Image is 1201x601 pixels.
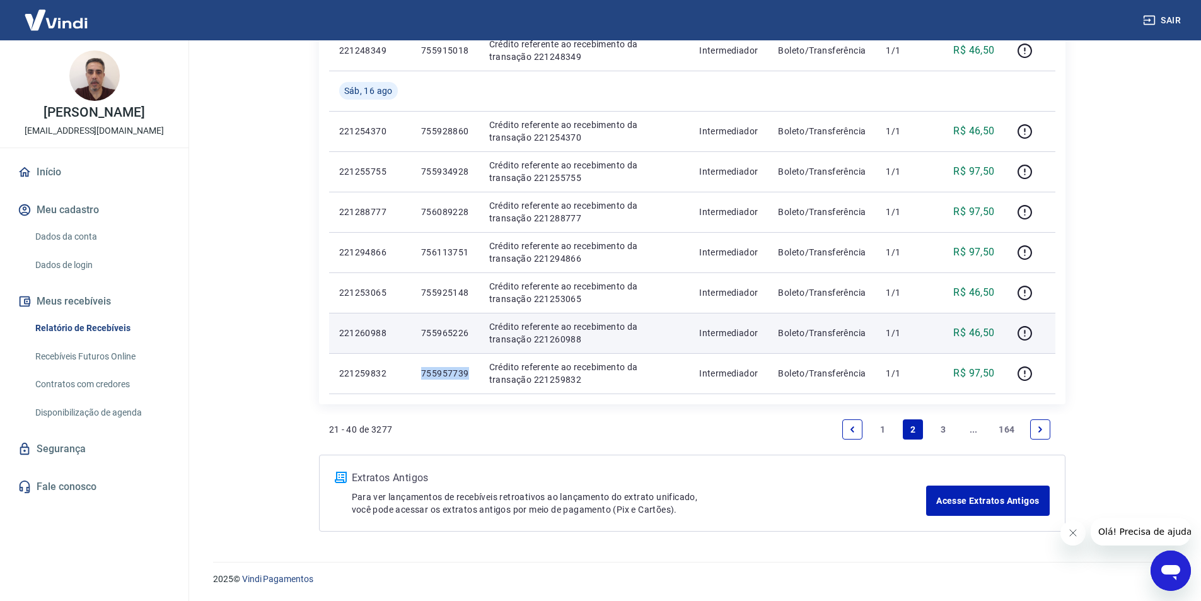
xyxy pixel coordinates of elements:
[886,44,923,57] p: 1/1
[421,125,469,137] p: 755928860
[778,44,866,57] p: Boleto/Transferência
[421,367,469,380] p: 755957739
[926,486,1049,516] a: Acesse Extratos Antigos
[1030,419,1050,440] a: Next page
[339,206,401,218] p: 221288777
[903,419,923,440] a: Page 2 is your current page
[15,158,173,186] a: Início
[953,164,994,179] p: R$ 97,50
[873,419,893,440] a: Page 1
[15,435,173,463] a: Segurança
[1091,518,1191,546] iframe: Message from company
[339,367,401,380] p: 221259832
[25,124,164,137] p: [EMAIL_ADDRESS][DOMAIN_NAME]
[339,286,401,299] p: 221253065
[421,286,469,299] p: 755925148
[339,165,401,178] p: 221255755
[778,367,866,380] p: Boleto/Transferência
[699,367,758,380] p: Intermediador
[421,44,469,57] p: 755915018
[778,125,866,137] p: Boleto/Transferência
[30,371,173,397] a: Contratos com credores
[778,246,866,259] p: Boleto/Transferência
[339,327,401,339] p: 221260988
[329,423,393,436] p: 21 - 40 de 3277
[886,125,923,137] p: 1/1
[242,574,313,584] a: Vindi Pagamentos
[778,286,866,299] p: Boleto/Transferência
[1060,520,1086,546] iframe: Close message
[489,280,680,305] p: Crédito referente ao recebimento da transação 221253065
[778,327,866,339] p: Boleto/Transferência
[489,240,680,265] p: Crédito referente ao recebimento da transação 221294866
[352,470,927,486] p: Extratos Antigos
[699,286,758,299] p: Intermediador
[1151,551,1191,591] iframe: Button to launch messaging window
[489,119,680,144] p: Crédito referente ao recebimento da transação 221254370
[953,325,994,341] p: R$ 46,50
[489,199,680,225] p: Crédito referente ao recebimento da transação 221288777
[699,125,758,137] p: Intermediador
[30,344,173,370] a: Recebíveis Futuros Online
[699,44,758,57] p: Intermediador
[30,315,173,341] a: Relatório de Recebíveis
[421,206,469,218] p: 756089228
[8,9,106,19] span: Olá! Precisa de ajuda?
[489,320,680,346] p: Crédito referente ao recebimento da transação 221260988
[886,246,923,259] p: 1/1
[15,473,173,501] a: Fale conosco
[15,196,173,224] button: Meu cadastro
[933,419,953,440] a: Page 3
[489,159,680,184] p: Crédito referente ao recebimento da transação 221255755
[953,285,994,300] p: R$ 46,50
[953,366,994,381] p: R$ 97,50
[421,246,469,259] p: 756113751
[30,224,173,250] a: Dados da conta
[489,38,680,63] p: Crédito referente ao recebimento da transação 221248349
[778,206,866,218] p: Boleto/Transferência
[335,472,347,483] img: ícone
[886,286,923,299] p: 1/1
[15,1,97,39] img: Vindi
[963,419,983,440] a: Jump forward
[421,327,469,339] p: 755965226
[699,206,758,218] p: Intermediador
[886,367,923,380] p: 1/1
[699,327,758,339] p: Intermediador
[15,288,173,315] button: Meus recebíveis
[953,204,994,219] p: R$ 97,50
[699,246,758,259] p: Intermediador
[30,252,173,278] a: Dados de login
[953,245,994,260] p: R$ 97,50
[994,419,1019,440] a: Page 164
[339,125,401,137] p: 221254370
[953,124,994,139] p: R$ 46,50
[1140,9,1186,32] button: Sair
[886,327,923,339] p: 1/1
[886,165,923,178] p: 1/1
[837,414,1055,445] ul: Pagination
[421,165,469,178] p: 755934928
[352,491,927,516] p: Para ver lançamentos de recebíveis retroativos ao lançamento do extrato unificado, você pode aces...
[778,165,866,178] p: Boleto/Transferência
[30,400,173,426] a: Disponibilização de agenda
[339,246,401,259] p: 221294866
[213,573,1171,586] p: 2025 ©
[44,106,144,119] p: [PERSON_NAME]
[842,419,862,440] a: Previous page
[953,43,994,58] p: R$ 46,50
[699,165,758,178] p: Intermediador
[489,361,680,386] p: Crédito referente ao recebimento da transação 221259832
[886,206,923,218] p: 1/1
[339,44,401,57] p: 221248349
[69,50,120,101] img: 086b94dc-854d-4ca8-b167-b06c909ffac4.jpeg
[344,85,393,97] span: Sáb, 16 ago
